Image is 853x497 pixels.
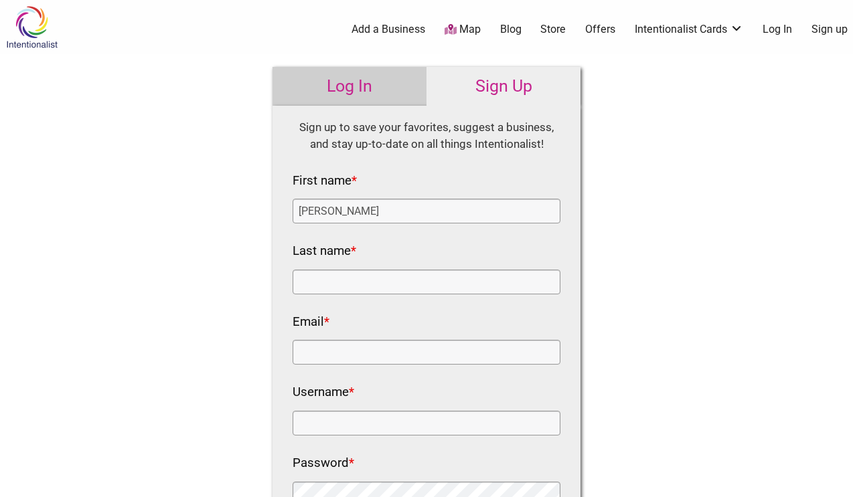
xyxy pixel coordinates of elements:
[293,452,354,475] label: Password
[500,22,522,37] a: Blog
[293,170,357,193] label: First name
[540,22,566,37] a: Store
[293,311,329,334] label: Email
[445,22,481,37] a: Map
[763,22,792,37] a: Log In
[293,119,560,153] div: Sign up to save your favorites, suggest a business, and stay up-to-date on all things Intentional...
[293,381,354,404] label: Username
[585,22,615,37] a: Offers
[426,67,580,106] a: Sign Up
[352,22,425,37] a: Add a Business
[293,240,356,263] label: Last name
[273,67,426,106] a: Log In
[811,22,848,37] a: Sign up
[635,22,743,37] a: Intentionalist Cards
